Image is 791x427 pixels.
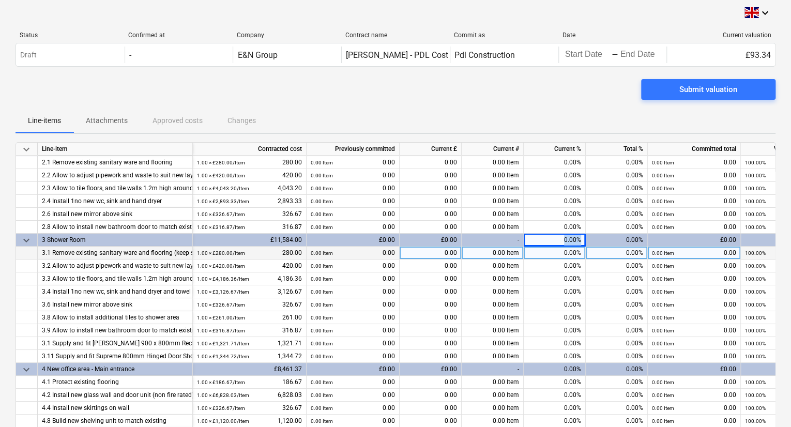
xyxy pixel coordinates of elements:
[197,315,245,321] small: 1.00 × £261.00 / Item
[86,115,128,126] p: Attachments
[524,221,586,234] div: 0.00%
[652,328,674,333] small: 0.00 Item
[524,350,586,363] div: 0.00%
[745,199,766,204] small: 100.00%
[652,376,736,389] div: 0.00
[563,48,612,62] input: Start Date
[652,418,674,424] small: 0.00 Item
[400,402,462,415] div: 0.00
[462,260,524,272] div: 0.00 Item
[586,298,648,311] div: 0.00%
[42,260,188,272] div: 3.2 Allow to adjust pipework and waste to suit new layout
[311,389,395,402] div: 0.00
[400,260,462,272] div: 0.00
[197,173,245,178] small: 1.00 × £420.00 / Item
[197,350,302,363] div: 1,344.72
[128,32,229,39] div: Confirmed at
[524,247,586,260] div: 0.00%
[400,234,462,247] div: £0.00
[652,405,674,411] small: 0.00 Item
[745,263,766,269] small: 100.00%
[612,52,618,58] div: -
[400,376,462,389] div: 0.00
[462,221,524,234] div: 0.00 Item
[197,221,302,234] div: 316.87
[586,182,648,195] div: 0.00%
[524,260,586,272] div: 0.00%
[197,169,302,182] div: 420.00
[586,234,648,247] div: 0.00%
[524,311,586,324] div: 0.00%
[311,285,395,298] div: 0.00
[745,160,766,165] small: 100.00%
[648,143,741,156] div: Committed total
[311,379,333,385] small: 0.00 Item
[311,272,395,285] div: 0.00
[197,302,245,308] small: 1.00 × £326.67 / Item
[652,285,736,298] div: 0.00
[652,276,674,282] small: 0.00 Item
[524,337,586,350] div: 0.00%
[311,405,333,411] small: 0.00 Item
[652,208,736,221] div: 0.00
[311,354,333,359] small: 0.00 Item
[524,195,586,208] div: 0.00%
[193,143,307,156] div: Contracted cost
[400,324,462,337] div: 0.00
[462,402,524,415] div: 0.00 Item
[38,143,193,156] div: Line-item
[345,32,446,39] div: Contract name
[311,221,395,234] div: 0.00
[237,50,277,60] div: E&N Group
[586,247,648,260] div: 0.00%
[197,418,249,424] small: 1.00 × £1,120.00 / Item
[462,298,524,311] div: 0.00 Item
[197,392,249,398] small: 1.00 × £6,828.03 / Item
[400,221,462,234] div: 0.00
[745,276,766,282] small: 100.00%
[197,298,302,311] div: 326.67
[400,247,462,260] div: 0.00
[745,315,766,321] small: 100.00%
[197,186,249,191] small: 1.00 × £4,043.20 / Item
[42,298,188,311] div: 3.6 Install new mirror above sink
[42,402,188,415] div: 4.4 Install new skirtings on wall
[197,402,302,415] div: 326.67
[462,324,524,337] div: 0.00 Item
[42,208,188,221] div: 2.6 Install new mirror above sink
[197,328,245,333] small: 1.00 × £316.87 / Item
[42,182,188,195] div: 2.3 Allow to tile floors, and tile walls 1.2m high around perimeter
[462,156,524,169] div: 0.00 Item
[307,234,400,247] div: £0.00
[462,143,524,156] div: Current #
[311,402,395,415] div: 0.00
[586,350,648,363] div: 0.00%
[745,405,766,411] small: 100.00%
[400,350,462,363] div: 0.00
[311,324,395,337] div: 0.00
[311,250,333,256] small: 0.00 Item
[311,260,395,272] div: 0.00
[42,221,188,234] div: 2.8 Allow to install new bathroom door to match existing (allowed for off the shelf door)
[745,250,766,256] small: 100.00%
[524,324,586,337] div: 0.00%
[462,285,524,298] div: 0.00 Item
[197,389,302,402] div: 6,828.03
[586,272,648,285] div: 0.00%
[652,350,736,363] div: 0.00
[745,328,766,333] small: 100.00%
[307,363,400,376] div: £0.00
[454,32,554,39] div: Commit as
[42,363,188,376] div: 4 New office area - Main entrance
[652,324,736,337] div: 0.00
[311,418,333,424] small: 0.00 Item
[197,182,302,195] div: 4,043.20
[311,311,395,324] div: 0.00
[745,211,766,217] small: 100.00%
[42,311,188,324] div: 3.8 Allow to install additional tiles to shower area
[311,328,333,333] small: 0.00 Item
[129,50,131,60] div: -
[652,160,674,165] small: 0.00 Item
[311,173,333,178] small: 0.00 Item
[311,160,333,165] small: 0.00 Item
